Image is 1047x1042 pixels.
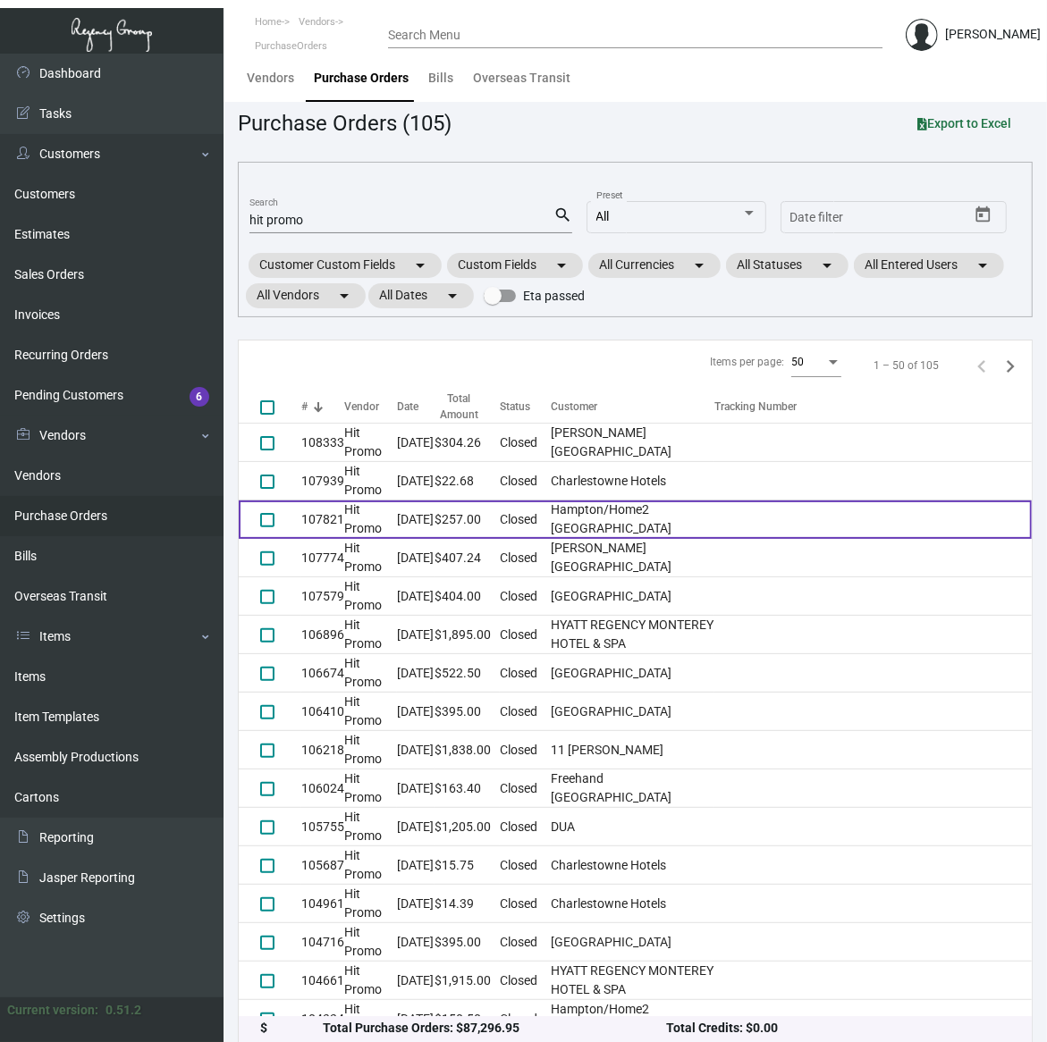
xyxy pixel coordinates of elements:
input: End date [861,211,947,225]
td: $395.00 [435,693,500,731]
mat-chip: All Dates [368,283,474,308]
td: $1,895.00 [435,616,500,654]
td: $22.68 [435,462,500,500]
mat-icon: arrow_drop_down [688,255,710,276]
td: $1,205.00 [435,808,500,846]
td: Closed [500,654,551,693]
td: Closed [500,846,551,885]
td: Closed [500,500,551,539]
div: 0.51.2 [106,1001,141,1020]
td: Hit Promo [344,500,397,539]
td: Hit Promo [344,846,397,885]
div: Purchase Orders [314,69,409,88]
td: $1,915.00 [435,962,500,1000]
td: 107774 [301,539,344,577]
td: $150.50 [435,1000,500,1038]
td: Hit Promo [344,962,397,1000]
button: Next page [996,351,1025,380]
td: [GEOGRAPHIC_DATA] [551,923,714,962]
td: Hit Promo [344,616,397,654]
td: $404.00 [435,577,500,616]
td: [GEOGRAPHIC_DATA] [551,693,714,731]
td: $395.00 [435,923,500,962]
div: Status [500,399,551,415]
td: $407.24 [435,539,500,577]
td: 106674 [301,654,344,693]
td: 106024 [301,769,344,808]
span: Export to Excel [917,116,1011,130]
td: 105687 [301,846,344,885]
td: 106410 [301,693,344,731]
td: 107939 [301,462,344,500]
td: Hit Promo [344,539,397,577]
td: Hit Promo [344,693,397,731]
div: Vendors [247,69,294,88]
td: Hit Promo [344,462,397,500]
td: Closed [500,885,551,923]
td: 104324 [301,1000,344,1038]
div: Bills [428,69,453,88]
td: Charlestowne Hotels [551,462,714,500]
td: 106896 [301,616,344,654]
td: 107821 [301,500,344,539]
td: 104961 [301,885,344,923]
input: Start date [790,211,846,225]
td: Hit Promo [344,923,397,962]
button: Previous page [967,351,996,380]
td: [DATE] [397,731,435,769]
mat-icon: arrow_drop_down [442,285,463,307]
span: PurchaseOrders [255,40,327,52]
td: 104661 [301,962,344,1000]
mat-chip: All Entered Users [854,253,1004,278]
td: [DATE] [397,769,435,808]
td: [DATE] [397,539,435,577]
td: 107579 [301,577,344,616]
div: Total Purchase Orders: $87,296.95 [323,1020,667,1038]
td: [DATE] [397,577,435,616]
td: [GEOGRAPHIC_DATA] [551,577,714,616]
td: 104716 [301,923,344,962]
mat-icon: arrow_drop_down [551,255,572,276]
td: $14.39 [435,885,500,923]
td: [DATE] [397,693,435,731]
mat-chip: Custom Fields [447,253,583,278]
span: Home [255,16,282,28]
td: Closed [500,731,551,769]
td: 105755 [301,808,344,846]
div: [PERSON_NAME] [945,25,1041,44]
td: $163.40 [435,769,500,808]
span: All [596,209,610,223]
td: Closed [500,693,551,731]
div: 1 – 50 of 105 [874,357,939,374]
div: Date [397,399,418,415]
td: $15.75 [435,846,500,885]
div: Current version: [7,1001,98,1020]
td: [DATE] [397,654,435,693]
td: Closed [500,808,551,846]
div: Date [397,399,435,415]
td: $304.26 [435,424,500,462]
mat-icon: arrow_drop_down [816,255,838,276]
td: HYATT REGENCY MONTEREY HOTEL & SPA [551,616,714,654]
div: $ [260,1020,323,1038]
td: $257.00 [435,500,500,539]
td: $1,838.00 [435,731,500,769]
td: [DATE] [397,424,435,462]
mat-icon: arrow_drop_down [972,255,993,276]
td: Charlestowne Hotels [551,846,714,885]
td: [PERSON_NAME][GEOGRAPHIC_DATA] [551,539,714,577]
div: Vendor [344,399,379,415]
td: DUA [551,808,714,846]
td: Hit Promo [344,731,397,769]
div: Overseas Transit [473,69,570,88]
td: [DATE] [397,808,435,846]
td: [DATE] [397,616,435,654]
span: Vendors [299,16,335,28]
td: Closed [500,923,551,962]
div: Total Amount [435,391,500,423]
td: $522.50 [435,654,500,693]
td: Hit Promo [344,1000,397,1038]
td: [DATE] [397,462,435,500]
td: [DATE] [397,962,435,1000]
td: Closed [500,962,551,1000]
